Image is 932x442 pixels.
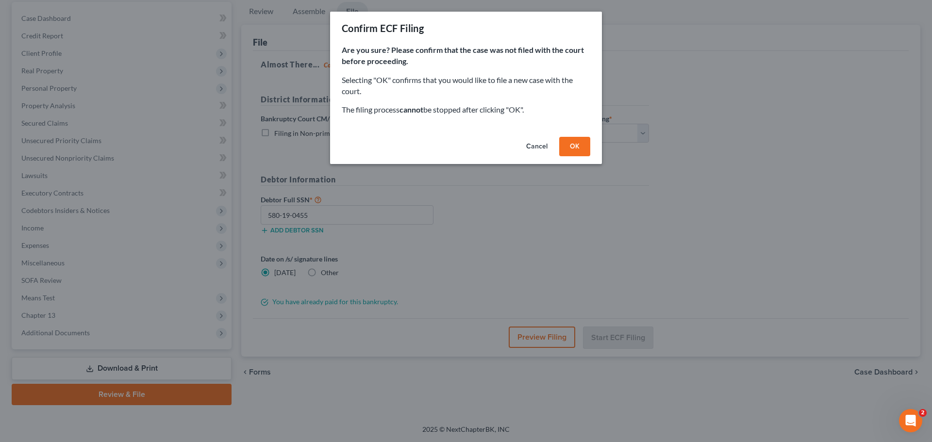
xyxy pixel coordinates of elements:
iframe: Intercom live chat [899,409,922,432]
button: OK [559,137,590,156]
strong: Are you sure? Please confirm that the case was not filed with the court before proceeding. [342,45,584,65]
p: Selecting "OK" confirms that you would like to file a new case with the court. [342,75,590,97]
span: 2 [919,409,927,417]
button: Cancel [518,137,555,156]
p: The filing process be stopped after clicking "OK". [342,104,590,115]
div: Confirm ECF Filing [342,21,424,35]
strong: cannot [399,105,423,114]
